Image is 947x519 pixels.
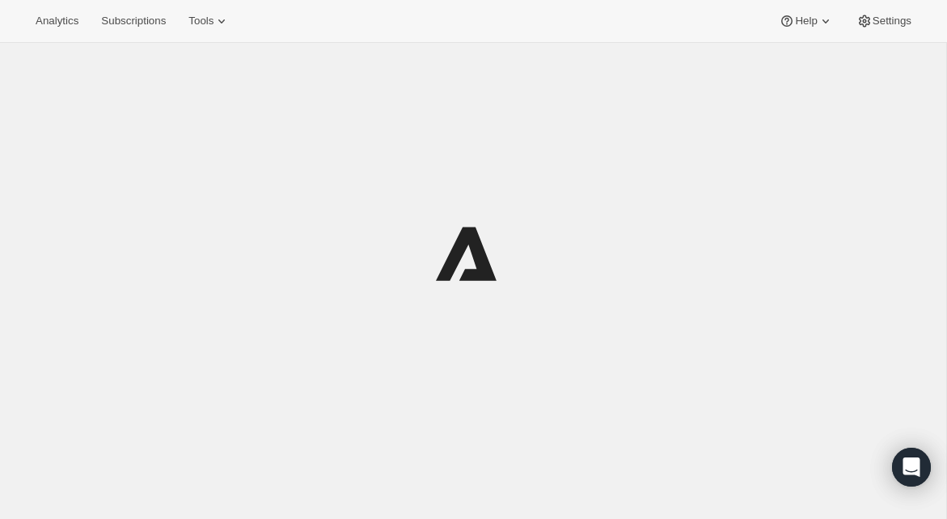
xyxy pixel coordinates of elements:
[892,448,931,487] div: Open Intercom Messenger
[847,10,921,32] button: Settings
[101,15,166,28] span: Subscriptions
[179,10,239,32] button: Tools
[769,10,843,32] button: Help
[36,15,78,28] span: Analytics
[873,15,911,28] span: Settings
[795,15,817,28] span: Help
[188,15,213,28] span: Tools
[26,10,88,32] button: Analytics
[91,10,175,32] button: Subscriptions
